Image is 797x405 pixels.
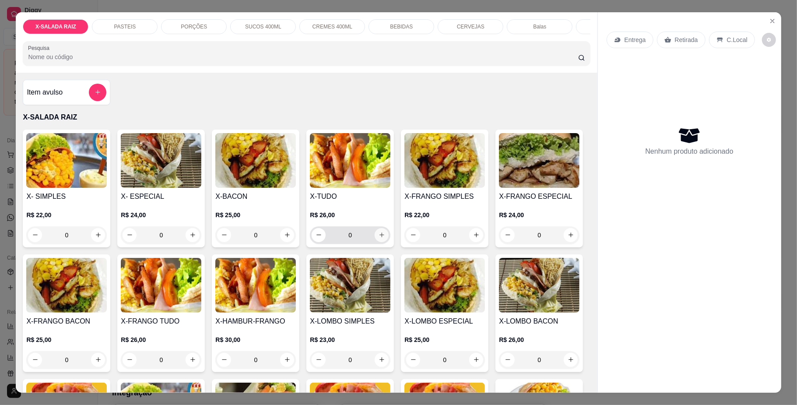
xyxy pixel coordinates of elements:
img: product-image [404,258,485,313]
p: R$ 25,00 [215,211,296,219]
h4: X-LOMBO SIMPLES [310,316,390,327]
button: increase-product-quantity [280,228,294,242]
button: increase-product-quantity [469,228,483,242]
h4: X-HAMBUR-FRANGO [215,316,296,327]
p: R$ 23,00 [310,335,390,344]
p: PASTEIS [114,23,136,30]
button: decrease-product-quantity [312,228,326,242]
button: add-separate-item [89,84,106,101]
button: increase-product-quantity [375,228,389,242]
img: product-image [404,133,485,188]
button: decrease-product-quantity [28,353,42,367]
img: product-image [310,258,390,313]
h4: X- SIMPLES [26,191,107,202]
p: R$ 30,00 [215,335,296,344]
p: Balas [533,23,546,30]
button: increase-product-quantity [469,353,483,367]
button: decrease-product-quantity [123,353,137,367]
p: PORÇÕES [181,23,207,30]
img: product-image [499,133,579,188]
p: BEBIDAS [390,23,413,30]
p: R$ 26,00 [310,211,390,219]
p: X-SALADA RAIZ [35,23,76,30]
input: Pesquisa [28,53,578,61]
p: C.Local [727,35,748,44]
p: R$ 24,00 [499,211,579,219]
button: decrease-product-quantity [406,353,420,367]
button: increase-product-quantity [91,228,105,242]
button: decrease-product-quantity [501,228,515,242]
p: R$ 22,00 [26,211,107,219]
p: SUCOS 400ML [245,23,281,30]
p: X-SALADA RAIZ [23,112,590,123]
img: product-image [26,133,107,188]
button: decrease-product-quantity [762,33,776,47]
h4: X-LOMBO BACON [499,316,579,327]
button: decrease-product-quantity [217,228,231,242]
p: Nenhum produto adicionado [646,146,734,157]
img: product-image [215,258,296,313]
img: product-image [26,258,107,313]
label: Pesquisa [28,44,53,52]
p: Retirada [675,35,698,44]
h4: X-FRANGO ESPECIAL [499,191,579,202]
img: product-image [310,133,390,188]
img: product-image [121,133,201,188]
img: product-image [499,258,579,313]
button: increase-product-quantity [91,353,105,367]
button: decrease-product-quantity [501,353,515,367]
button: Close [765,14,779,28]
h4: X-BACON [215,191,296,202]
button: increase-product-quantity [375,353,389,367]
button: increase-product-quantity [186,228,200,242]
button: increase-product-quantity [564,228,578,242]
button: decrease-product-quantity [217,353,231,367]
h4: X-LOMBO ESPECIAL [404,316,485,327]
button: increase-product-quantity [280,353,294,367]
h4: X-TUDO [310,191,390,202]
p: R$ 25,00 [26,335,107,344]
button: increase-product-quantity [564,353,578,367]
p: R$ 26,00 [121,335,201,344]
p: R$ 22,00 [404,211,485,219]
button: decrease-product-quantity [312,353,326,367]
h4: Item avulso [27,87,63,98]
p: R$ 25,00 [404,335,485,344]
button: decrease-product-quantity [28,228,42,242]
p: R$ 26,00 [499,335,579,344]
p: CERVEJAS [457,23,485,30]
button: decrease-product-quantity [406,228,420,242]
h4: X-FRANGO BACON [26,316,107,327]
p: Entrega [625,35,646,44]
img: product-image [215,133,296,188]
img: product-image [121,258,201,313]
p: R$ 24,00 [121,211,201,219]
button: increase-product-quantity [186,353,200,367]
h4: X- ESPECIAL [121,191,201,202]
p: CREMES 400ML [312,23,352,30]
h4: X-FRANGO SIMPLES [404,191,485,202]
button: decrease-product-quantity [123,228,137,242]
h4: X-FRANGO TUDO [121,316,201,327]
